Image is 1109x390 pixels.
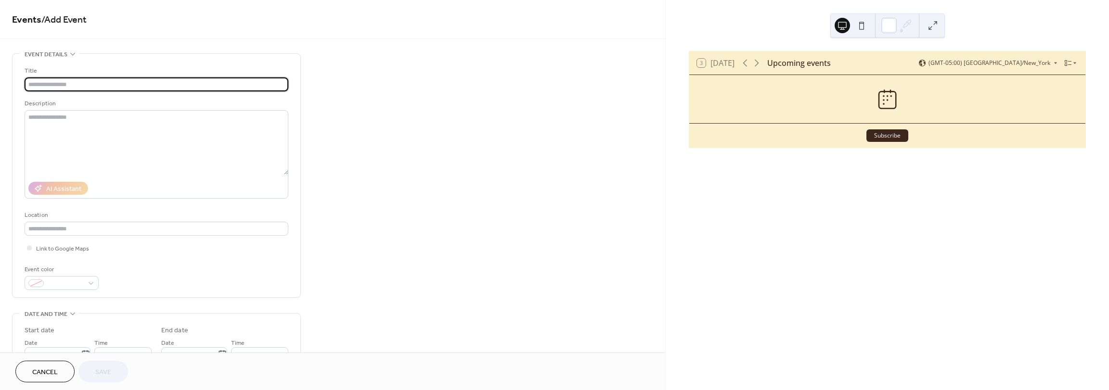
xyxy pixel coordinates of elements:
span: (GMT-05:00) [GEOGRAPHIC_DATA]/New_York [928,60,1050,66]
span: Date and time [25,309,67,319]
button: Cancel [15,361,75,382]
span: Time [94,338,108,348]
button: Subscribe [866,129,908,142]
div: Start date [25,326,54,336]
span: Cancel [32,367,58,377]
div: Upcoming events [767,57,831,69]
span: Time [231,338,245,348]
span: Event details [25,50,67,60]
div: Description [25,99,286,109]
div: Location [25,210,286,220]
span: Date [161,338,174,348]
span: / Add Event [41,11,87,29]
div: Title [25,66,286,76]
div: Event color [25,264,97,275]
span: Link to Google Maps [36,244,89,254]
span: Date [25,338,38,348]
a: Events [12,11,41,29]
div: End date [161,326,188,336]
